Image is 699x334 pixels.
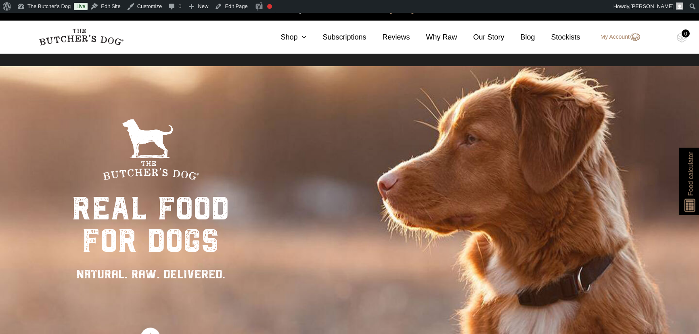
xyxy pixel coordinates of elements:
[630,3,674,9] span: [PERSON_NAME]
[504,32,535,43] a: Blog
[682,29,690,38] div: 0
[306,32,366,43] a: Subscriptions
[72,192,229,257] div: real food for dogs
[457,32,504,43] a: Our Story
[685,5,691,15] a: close
[366,32,410,43] a: Reviews
[264,32,306,43] a: Shop
[592,32,640,42] a: My Account
[410,32,457,43] a: Why Raw
[267,4,272,9] div: Focus keyphrase not set
[686,152,695,196] span: Food calculator
[535,32,580,43] a: Stockists
[74,3,88,10] a: Live
[72,265,229,283] div: NATURAL. RAW. DELIVERED.
[677,32,687,43] img: TBD_Cart-Empty.png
